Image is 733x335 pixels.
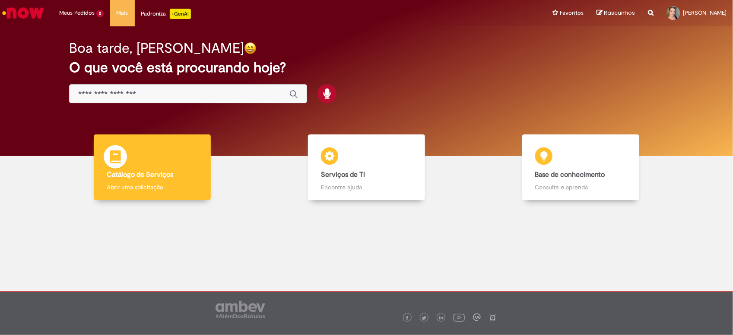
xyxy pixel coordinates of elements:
[244,42,257,54] img: happy-face.png
[405,316,409,320] img: logo_footer_facebook.png
[683,9,727,16] span: [PERSON_NAME]
[107,183,198,191] p: Abrir uma solicitação
[422,316,426,320] img: logo_footer_twitter.png
[260,134,474,201] a: Serviços de TI Encontre ajuda
[454,312,465,323] img: logo_footer_youtube.png
[107,170,173,179] b: Catálogo de Serviços
[170,9,191,19] p: +GenAi
[321,170,365,179] b: Serviços de TI
[439,316,444,321] img: logo_footer_linkedin.png
[69,41,244,56] h2: Boa tarde, [PERSON_NAME]
[473,313,481,321] img: logo_footer_workplace.png
[321,183,412,191] p: Encontre ajuda
[59,9,95,17] span: Meus Pedidos
[96,10,104,17] span: 2
[69,60,663,75] h2: O que você está procurando hoje?
[597,9,635,17] a: Rascunhos
[45,134,260,201] a: Catálogo de Serviços Abrir uma solicitação
[535,170,605,179] b: Base de conhecimento
[560,9,584,17] span: Favoritos
[216,301,265,318] img: logo_footer_ambev_rotulo_gray.png
[117,9,128,17] span: Mais
[604,9,635,17] span: Rascunhos
[489,313,497,321] img: logo_footer_naosei.png
[141,10,166,18] font: Padroniza
[535,183,626,191] p: Consulte e aprenda
[1,4,45,22] img: ServiceNow
[473,134,688,201] a: Base de conhecimento Consulte e aprenda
